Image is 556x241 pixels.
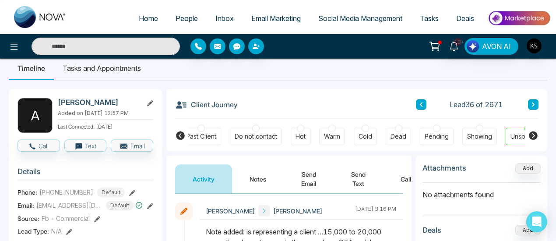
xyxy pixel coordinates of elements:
[64,140,107,152] button: Text
[42,214,90,223] span: Fb - Commercial
[467,132,492,141] div: Showing
[207,10,243,27] a: Inbox
[175,164,232,193] button: Activity
[58,98,139,107] h2: [PERSON_NAME]
[383,164,429,193] button: Call
[243,10,310,27] a: Email Marketing
[527,38,542,53] img: User Avatar
[235,132,277,141] div: Do not contact
[510,132,545,141] div: Unspecified
[284,164,334,193] button: Send Email
[526,211,547,232] div: Open Intercom Messenger
[251,14,301,23] span: Email Marketing
[456,14,474,23] span: Deals
[186,132,216,141] div: Past Client
[232,164,284,193] button: Notes
[215,14,234,23] span: Inbox
[14,6,67,28] img: Nova CRM Logo
[273,206,322,216] span: [PERSON_NAME]
[467,40,479,52] img: Lead Flow
[58,121,153,131] p: Last Connected: [DATE]
[515,164,541,171] span: Add
[106,201,134,210] span: Default
[422,183,541,200] p: No attachments found
[310,10,411,27] a: Social Media Management
[18,98,53,133] div: A
[515,225,541,235] button: Add
[206,206,255,216] span: [PERSON_NAME]
[422,164,466,172] h3: Attachments
[18,167,153,181] h3: Details
[54,56,150,80] li: Tasks and Appointments
[454,38,462,46] span: 10+
[97,188,125,197] span: Default
[18,201,34,210] span: Email:
[111,140,153,152] button: Email
[334,164,383,193] button: Send Text
[18,227,49,236] span: Lead Type:
[39,188,93,197] span: [PHONE_NUMBER]
[167,10,207,27] a: People
[450,99,503,110] span: Lead 36 of 2671
[176,14,198,23] span: People
[487,8,551,28] img: Market-place.gif
[425,132,449,141] div: Pending
[359,132,372,141] div: Cold
[175,98,238,111] h3: Client Journey
[18,140,60,152] button: Call
[51,227,62,236] span: N/A
[36,201,102,210] span: [EMAIL_ADDRESS][DOMAIN_NAME]
[324,132,340,141] div: Warm
[447,10,483,27] a: Deals
[355,205,396,217] div: [DATE] 3:16 PM
[391,132,406,141] div: Dead
[411,10,447,27] a: Tasks
[443,38,465,53] a: 10+
[58,109,153,117] p: Added on [DATE] 12:57 PM
[130,10,167,27] a: Home
[482,41,511,52] span: AVON AI
[318,14,402,23] span: Social Media Management
[420,14,439,23] span: Tasks
[515,163,541,174] button: Add
[18,214,39,223] span: Source:
[465,38,518,55] button: AVON AI
[18,188,37,197] span: Phone:
[422,226,441,234] h3: Deals
[296,132,306,141] div: Hot
[139,14,158,23] span: Home
[9,56,54,80] li: Timeline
